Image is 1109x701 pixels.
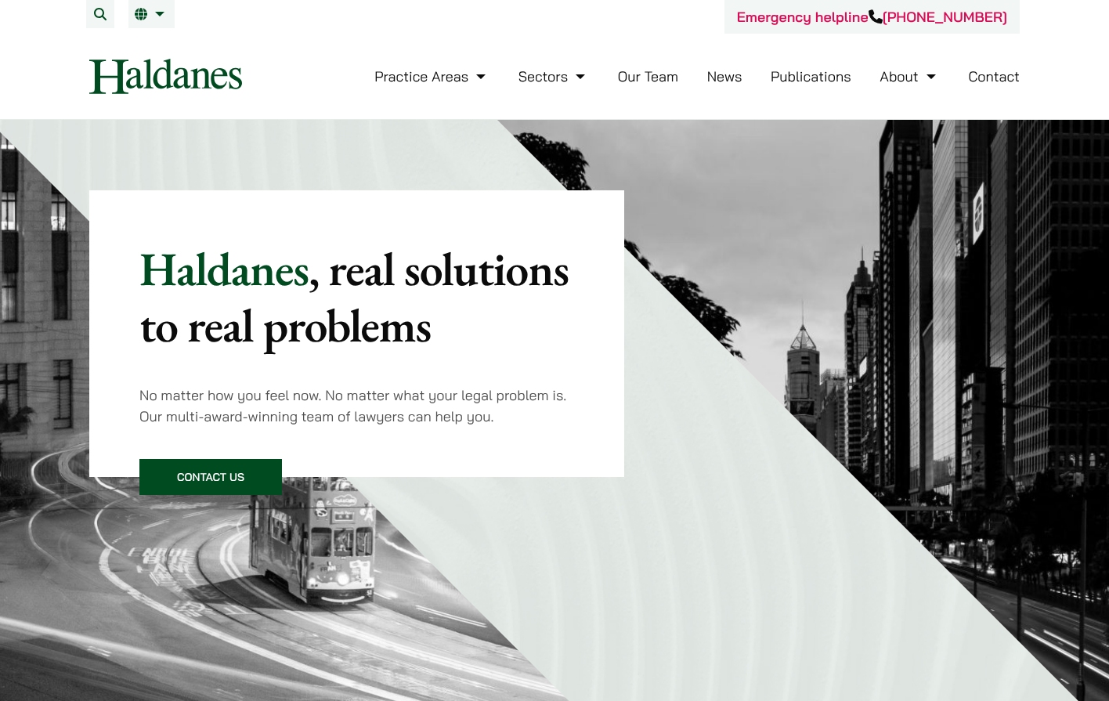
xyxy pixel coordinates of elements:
[139,459,282,495] a: Contact Us
[139,385,574,427] p: No matter how you feel now. No matter what your legal problem is. Our multi-award-winning team of...
[618,67,678,85] a: Our Team
[771,67,851,85] a: Publications
[880,67,939,85] a: About
[135,8,168,20] a: EN
[139,240,574,353] p: Haldanes
[737,8,1007,26] a: Emergency helpline[PHONE_NUMBER]
[968,67,1020,85] a: Contact
[89,59,242,94] img: Logo of Haldanes
[707,67,742,85] a: News
[139,238,569,356] mark: , real solutions to real problems
[518,67,589,85] a: Sectors
[374,67,489,85] a: Practice Areas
